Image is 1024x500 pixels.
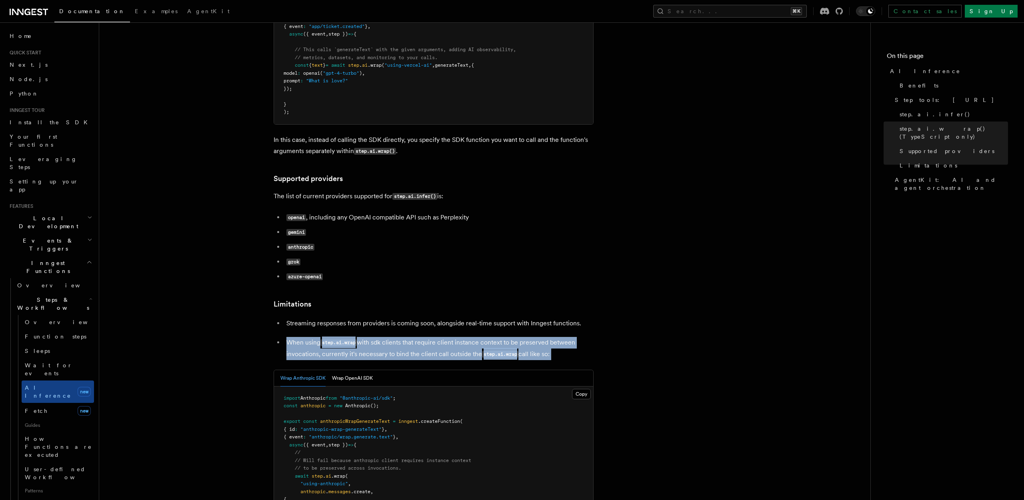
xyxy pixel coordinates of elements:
a: Documentation [54,2,130,22]
span: ; [393,395,396,401]
a: Supported providers [274,173,343,184]
span: prompt [284,78,300,84]
span: Local Development [6,214,87,230]
span: Supported providers [900,147,994,155]
span: Inngest Functions [6,259,86,275]
span: Overview [25,319,107,325]
a: Supported providers [896,144,1008,158]
span: anthropic [300,403,326,408]
span: "anthropic/wrap.generate.text" [309,434,393,440]
span: model [284,70,298,76]
a: step.ai.wrap() (TypeScript only) [896,122,1008,144]
button: Search...⌘K [653,5,807,18]
span: Limitations [900,161,957,169]
span: "using-anthropic" [300,481,348,486]
span: text [312,62,323,68]
span: // This calls `generateText` with the given arguments, adding AI observability, [295,47,516,52]
code: step.ai.wrap [320,339,357,346]
span: = [328,403,331,408]
span: { [354,31,356,37]
span: Next.js [10,62,48,68]
p: Streaming responses from providers is coming soon, alongside real-time support with Inngest funct... [286,318,594,329]
span: Anthropic [300,395,326,401]
span: Setting up your app [10,178,78,193]
span: openai [303,70,320,76]
span: const [284,403,298,408]
button: Local Development [6,211,94,233]
a: Setting up your app [6,174,94,197]
p: The list of current providers supported for is: [274,191,594,202]
span: Steps & Workflows [14,296,89,312]
span: Step tools: [URL] [895,96,994,104]
span: "What is love?" [306,78,348,84]
span: Python [10,90,39,97]
span: = [393,418,396,424]
span: ({ event [303,442,326,448]
span: , [326,31,328,37]
a: Fetchnew [22,403,94,419]
span: ); [284,109,289,115]
span: Node.js [10,76,48,82]
span: "using-vercel-ai" [384,62,432,68]
span: How Functions are executed [25,436,92,458]
span: await [295,473,309,479]
span: AI Inference [890,67,960,75]
span: , [384,426,387,432]
span: step [312,473,323,479]
a: Install the SDK [6,115,94,129]
span: Home [10,32,32,40]
span: anthropic [300,489,326,494]
span: => [348,442,354,448]
span: ( [345,473,348,479]
span: // [295,450,300,455]
a: step.ai.infer() [896,107,1008,122]
span: step [348,62,359,68]
span: , [362,70,365,76]
span: Function steps [25,333,86,340]
span: ( [460,418,463,424]
span: const [295,62,309,68]
a: Sleeps [22,344,94,358]
span: { [354,442,356,448]
a: Contact sales [888,5,962,18]
button: Inngest Functions [6,256,94,278]
span: } [393,434,396,440]
span: Inngest tour [6,107,45,114]
span: , [432,62,435,68]
span: Patterns [22,484,94,497]
span: : [298,70,300,76]
span: { [309,62,312,68]
span: } [365,24,368,29]
span: step }) [328,31,348,37]
span: "@anthropic-ai/sdk" [340,395,393,401]
span: , [326,442,328,448]
span: Features [6,203,33,209]
a: Overview [14,278,94,293]
span: const [303,418,317,424]
span: Install the SDK [10,119,92,125]
span: inngest [398,418,418,424]
span: .wrap [331,473,345,479]
span: step }) [328,442,348,448]
span: Guides [22,419,94,432]
a: Overview [22,315,94,329]
span: : [295,426,298,432]
a: Node.js [6,72,94,86]
span: AgentKit [187,8,230,14]
span: Overview [17,282,100,289]
span: , [468,62,471,68]
span: Documentation [59,8,125,14]
span: // to be preserved across invocations. [295,465,401,471]
button: Toggle dark mode [856,6,875,16]
span: Quick start [6,50,41,56]
span: export [284,418,300,424]
span: : [303,434,306,440]
span: anthropicWrapGenerateText [320,418,390,424]
code: openai [286,214,306,221]
button: Wrap OpenAI SDK [332,370,373,386]
code: grok [286,259,300,265]
a: How Functions are executed [22,432,94,462]
span: import [284,395,300,401]
span: . [359,62,362,68]
span: AgentKit: AI and agent orchestration [895,176,1008,192]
